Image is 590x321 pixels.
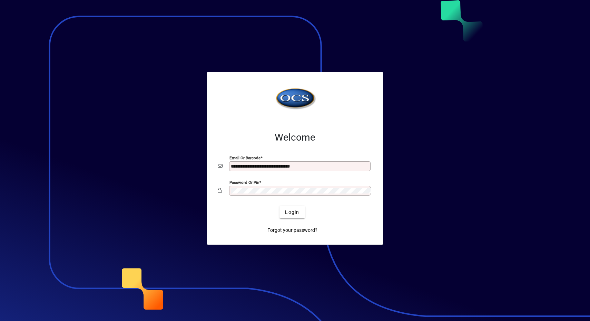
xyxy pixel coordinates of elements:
[229,180,259,185] mat-label: Password or Pin
[279,206,305,218] button: Login
[285,209,299,216] span: Login
[265,224,320,236] a: Forgot your password?
[229,155,260,160] mat-label: Email or Barcode
[218,132,372,143] h2: Welcome
[267,227,317,234] span: Forgot your password?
